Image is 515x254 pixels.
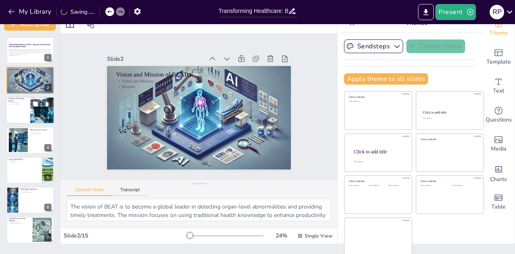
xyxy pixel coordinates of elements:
[344,39,403,53] button: Sendsteps
[116,84,281,90] p: Mission
[452,185,477,187] div: Click to add text
[9,160,40,161] p: Organ Function
[490,175,507,184] span: Charts
[8,103,28,105] p: Preventive Healthcare
[6,67,54,93] div: https://cdn.sendsteps.com/images/logo/sendsteps_logo_white.pnghttps://cdn.sendsteps.com/images/lo...
[6,97,54,124] div: https://cdn.sendsteps.com/images/logo/sendsteps_logo_white.pnghttps://cdn.sendsteps.com/images/lo...
[44,144,51,151] div: 4
[30,129,51,131] p: BEAT's Effective Solution
[354,161,405,163] div: Click to add body
[388,185,406,187] div: Click to add text
[6,217,54,243] div: 7
[116,78,281,84] p: Vision and Mission
[486,116,512,124] span: Questions
[420,138,478,140] div: Click to add title
[9,161,40,163] p: Irregularities
[354,149,406,154] div: Click to add title
[30,133,51,135] p: Innovative Approach
[107,55,204,63] div: Slide 2
[21,191,51,193] p: Comprehensive Features
[369,185,387,187] div: Click to add text
[64,232,186,240] div: Slide 2 / 15
[112,187,148,196] button: Transcript
[349,101,406,103] div: Click to add text
[420,185,446,187] div: Click to add text
[349,96,406,99] div: Click to add title
[31,99,40,109] button: Duplicate Slide
[67,199,331,221] textarea: The vision of BEAT is to become a global leader in detecting organ-level abnormalities and provid...
[491,202,506,211] span: Table
[8,101,28,103] p: Access to Healthcare
[44,54,51,61] div: 1
[9,49,51,55] p: This presentation explores BEAT's innovative solutions for early disease detection and prevention...
[491,145,507,153] span: Media
[9,68,51,70] p: Vision and Mission of BEAT
[4,18,56,31] button: Add slide
[9,158,40,160] p: Science Behind BEAT
[6,157,54,184] div: https://cdn.sendsteps.com/images/logo/sendsteps_logo_white.pnghttps://cdn.sendsteps.com/images/lo...
[272,232,291,240] div: 24 %
[493,87,504,95] span: Text
[9,43,51,47] strong: Transforming Healthcare: BEAT's Approach to Early Disease Detection and Prevention
[490,5,504,19] div: R P
[9,223,30,225] p: Personalized Health Advice
[44,174,51,181] div: 5
[406,39,465,53] button: Create theme
[6,187,54,213] div: https://cdn.sendsteps.com/images/logo/sendsteps_logo_white.pnghttps://cdn.sendsteps.com/images/lo...
[116,70,281,79] p: Vision and Mission of BEAT
[6,37,54,64] div: https://cdn.sendsteps.com/images/logo/sendsteps_logo_white.pnghttps://cdn.sendsteps.com/images/lo...
[422,118,476,120] div: Click to add text
[420,180,478,183] div: Click to add title
[42,99,52,109] button: Delete Slide
[45,114,52,121] div: 3
[435,4,476,20] button: Present
[30,132,51,133] p: Early Detection
[21,190,51,192] p: User-Friendly
[482,188,515,217] div: Add a table
[9,221,30,223] p: Real-Time Diagnosis
[8,97,28,102] p: Challenges in Emerging Markets
[490,4,504,20] button: R P
[482,43,515,72] div: Add ready made slides
[349,185,367,187] div: Click to add text
[44,234,51,241] div: 7
[344,73,428,85] button: Apply theme to all slides
[6,127,54,153] div: https://cdn.sendsteps.com/images/logo/sendsteps_logo_white.pnghttps://cdn.sendsteps.com/images/lo...
[486,58,511,66] span: Template
[44,84,51,91] div: 2
[21,188,51,190] p: BEAT Mobile Application
[482,14,515,43] div: Change the overall theme
[482,72,515,101] div: Add text boxes
[489,29,508,37] span: Theme
[6,5,55,18] button: My Library
[67,187,112,196] button: Speaker Notes
[482,130,515,159] div: Add images, graphics, shapes or video
[9,217,30,222] p: Affordable and Accessible Diagnosis
[305,233,332,239] span: Single View
[9,72,51,73] p: Mission
[423,110,476,114] div: Click to add title
[349,180,406,183] div: Click to add title
[9,55,51,56] p: Generated with [URL]
[418,4,434,20] button: Export to PowerPoint
[482,101,515,130] div: Get real-time input from your audience
[9,70,51,72] p: Vision and Mission
[44,204,51,211] div: 6
[61,8,95,16] div: Saving......
[218,5,288,17] input: Insert title
[482,159,515,188] div: Add charts and graphs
